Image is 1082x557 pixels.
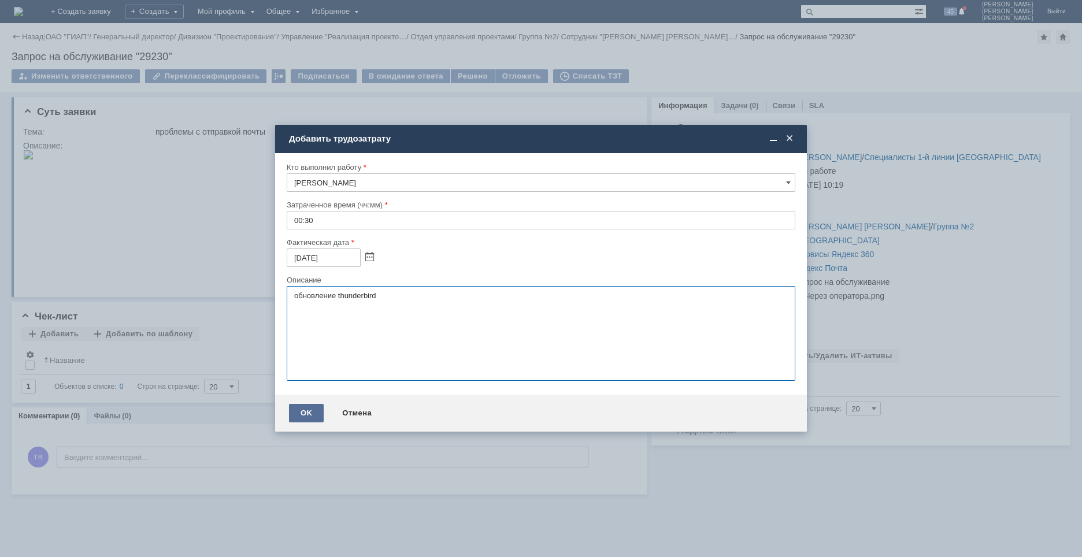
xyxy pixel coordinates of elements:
div: Добавить трудозатрату [289,133,795,144]
div: Кто выполнил работу [287,164,793,171]
span: Закрыть [784,133,795,144]
div: Фактическая дата [287,239,793,246]
span: Свернуть (Ctrl + M) [768,133,779,144]
div: Затраченное время (чч:мм) [287,201,793,209]
div: Описание [287,276,793,284]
